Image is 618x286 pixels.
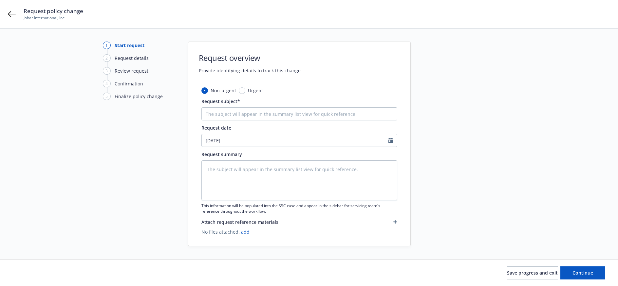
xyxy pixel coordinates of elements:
div: 2 [103,54,111,62]
svg: Calendar [388,138,393,143]
div: 5 [103,93,111,100]
div: Request details [115,55,149,62]
span: Request date [201,125,231,131]
div: 4 [103,80,111,87]
div: Confirmation [115,80,143,87]
h1: Request overview [199,52,302,63]
input: MM/DD/YYYY [202,134,388,147]
span: Request summary [201,151,242,157]
div: 3 [103,67,111,75]
span: Continue [572,270,593,276]
button: Continue [560,266,605,279]
div: Start request [115,42,144,49]
span: Jobar International, Inc. [24,15,83,21]
a: add [241,229,250,235]
div: Finalize policy change [115,93,163,100]
div: 1 [103,42,111,49]
span: Non-urgent [211,87,236,94]
span: This information will be populated into the SSC case and appear in the sidebar for servicing team... [201,203,397,214]
input: Urgent [239,87,245,94]
span: Provide identifying details to track this change. [199,67,302,74]
span: Urgent [248,87,263,94]
span: No files attached. [201,228,397,235]
button: Save progress and exit [507,266,558,279]
input: Non-urgent [201,87,208,94]
span: Request subject* [201,98,240,104]
input: The subject will appear in the summary list view for quick reference. [201,107,397,120]
span: Attach request reference materials [201,219,278,225]
span: Save progress and exit [507,270,558,276]
div: Review request [115,67,148,74]
span: Request policy change [24,7,83,15]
